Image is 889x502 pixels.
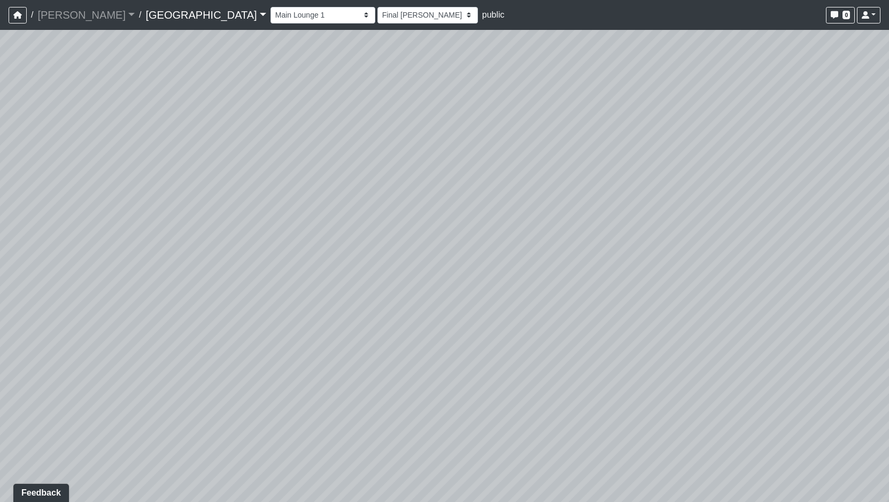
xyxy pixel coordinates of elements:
[482,10,505,19] span: public
[27,4,37,26] span: /
[842,11,850,19] span: 0
[37,4,135,26] a: [PERSON_NAME]
[826,7,855,23] button: 0
[135,4,145,26] span: /
[8,481,71,502] iframe: Ybug feedback widget
[145,4,266,26] a: [GEOGRAPHIC_DATA]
